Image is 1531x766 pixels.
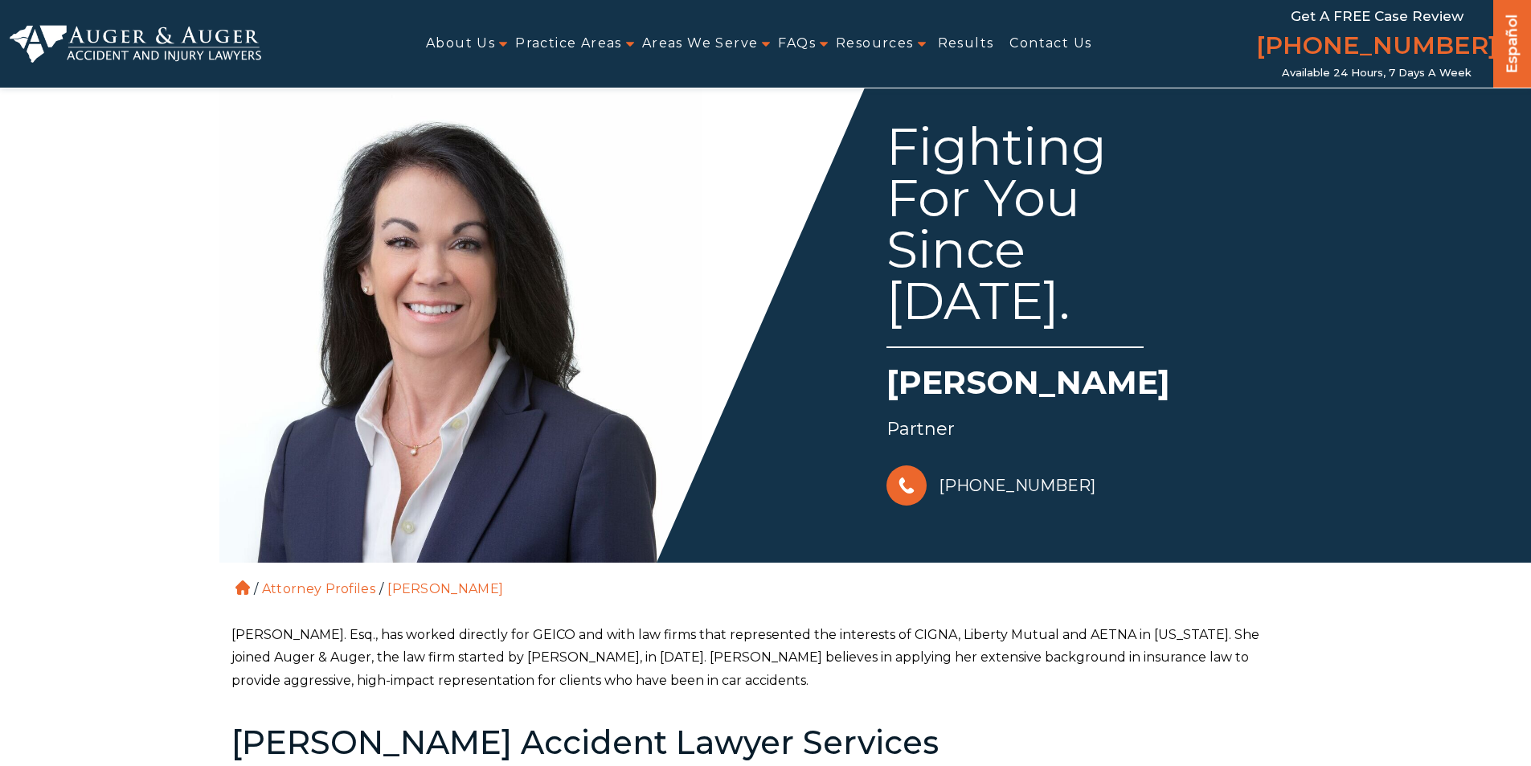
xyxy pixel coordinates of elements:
a: [PHONE_NUMBER] [1256,28,1497,67]
a: Results [938,26,994,62]
h1: [PERSON_NAME] [886,360,1303,413]
ol: / / [231,563,1300,600]
p: [PERSON_NAME]. Esq., has worked directly for GEICO and with law firms that represented the intere... [231,624,1300,693]
a: Home [235,580,250,595]
li: [PERSON_NAME] [383,581,507,596]
a: About Us [426,26,495,62]
a: Attorney Profiles [262,581,375,596]
div: Partner [886,413,1303,445]
img: Auger & Auger Accident and Injury Lawyers Logo [10,25,261,63]
a: Contact Us [1009,26,1091,62]
a: Areas We Serve [642,26,759,62]
span: Available 24 Hours, 7 Days a Week [1282,67,1472,80]
a: FAQs [778,26,816,62]
h2: [PERSON_NAME] Accident Lawyer Services [231,725,1300,760]
a: Practice Areas [515,26,622,62]
a: [PHONE_NUMBER] [886,461,1095,510]
span: Get a FREE Case Review [1291,8,1463,24]
img: Arlene Auger [219,80,702,563]
a: Resources [836,26,914,62]
div: Fighting For You Since [DATE]. [886,121,1144,348]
